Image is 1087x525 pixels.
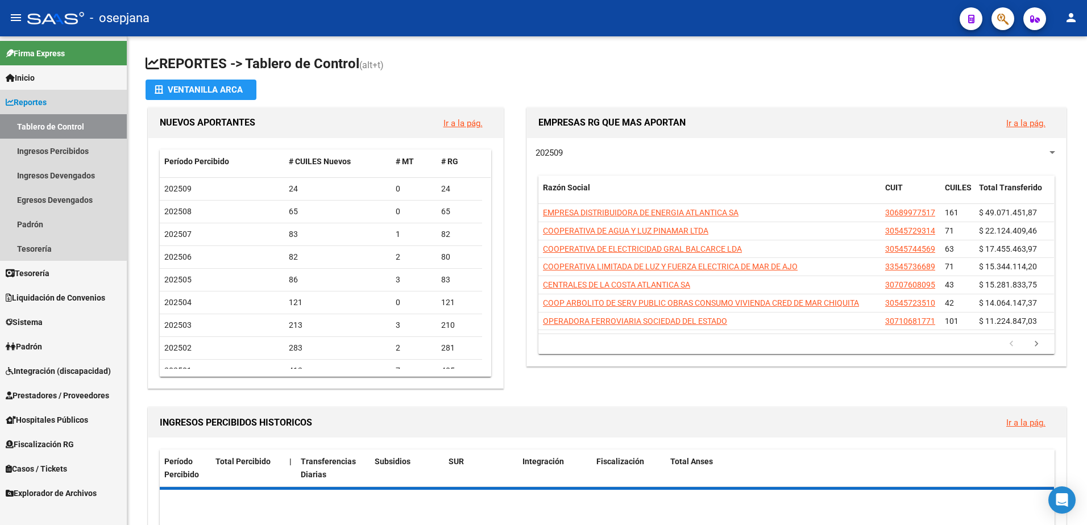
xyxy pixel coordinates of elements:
div: 1 [396,228,432,241]
div: 83 [441,273,478,286]
span: Razón Social [543,183,590,192]
button: Ir a la pág. [997,113,1055,134]
button: Ir a la pág. [997,412,1055,433]
span: Explorador de Archivos [6,487,97,499]
div: 0 [396,205,432,218]
span: 43 [945,280,954,289]
div: 65 [441,205,478,218]
span: Subsidios [375,457,410,466]
span: $ 49.071.451,87 [979,208,1037,217]
button: Ir a la pág. [434,113,492,134]
a: Ir a la pág. [1006,118,1045,128]
span: 30545744569 [885,244,935,253]
span: 30545723510 [885,298,935,307]
span: # CUILES Nuevos [289,157,351,166]
span: 63 [945,244,954,253]
span: 30710681771 [885,316,935,326]
datatable-header-cell: Total Transferido [974,176,1054,213]
div: Open Intercom Messenger [1048,486,1076,514]
span: $ 14.064.147,37 [979,298,1037,307]
span: CUIT [885,183,903,192]
span: 101 [945,316,959,326]
span: $ 22.124.409,46 [979,226,1037,235]
div: 412 [289,364,387,377]
span: $ 17.455.463,97 [979,244,1037,253]
span: | [289,457,292,466]
datatable-header-cell: CUIT [881,176,940,213]
span: Tesorería [6,267,49,280]
mat-icon: menu [9,11,23,24]
div: 83 [289,228,387,241]
span: 71 [945,262,954,271]
div: 2 [396,341,432,355]
div: 121 [441,296,478,309]
span: COOP ARBOLITO DE SERV PUBLIC OBRAS CONSUMO VIVIENDA CRED DE MAR CHIQUITA [543,298,859,307]
span: 202504 [164,298,192,307]
span: 30545729314 [885,226,935,235]
span: 71 [945,226,954,235]
span: Fiscalización RG [6,438,74,451]
span: COOPERATIVA DE ELECTRICIDAD GRAL BALCARCE LDA [543,244,742,253]
span: Período Percibido [164,157,229,166]
span: $ 15.281.833,75 [979,280,1037,289]
span: $ 15.344.114,20 [979,262,1037,271]
span: INGRESOS PERCIBIDOS HISTORICOS [160,417,312,428]
div: 3 [396,319,432,332]
div: 2 [396,251,432,264]
span: 42 [945,298,954,307]
h1: REPORTES -> Tablero de Control [146,55,1069,74]
datatable-header-cell: SUR [444,449,518,487]
div: 82 [289,251,387,264]
span: CUILES [945,183,972,192]
div: 80 [441,251,478,264]
div: 7 [396,364,432,377]
span: Fiscalización [596,457,644,466]
div: 3 [396,273,432,286]
span: 202508 [164,207,192,216]
a: go to next page [1026,338,1047,351]
div: 283 [289,341,387,355]
datatable-header-cell: CUILES [940,176,974,213]
div: 210 [441,319,478,332]
span: Reportes [6,96,47,109]
div: 121 [289,296,387,309]
div: 0 [396,182,432,195]
div: Ventanilla ARCA [155,80,247,100]
span: 202509 [164,184,192,193]
span: Integración [522,457,564,466]
span: 161 [945,208,959,217]
datatable-header-cell: Integración [518,449,592,487]
div: 281 [441,341,478,355]
span: EMPRESA DISTRIBUIDORA DE ENERGIA ATLANTICA SA [543,208,739,217]
span: SUR [449,457,464,466]
span: 30689977517 [885,208,935,217]
datatable-header-cell: # RG [437,149,482,174]
span: Hospitales Públicos [6,414,88,426]
span: Casos / Tickets [6,463,67,475]
span: 202509 [536,148,563,158]
datatable-header-cell: Transferencias Diarias [296,449,370,487]
span: 202502 [164,343,192,352]
datatable-header-cell: # MT [391,149,437,174]
span: - osepjana [90,6,150,31]
span: EMPRESAS RG QUE MAS APORTAN [538,117,686,128]
span: Inicio [6,72,35,84]
span: 202506 [164,252,192,261]
span: 30707608095 [885,280,935,289]
div: 65 [289,205,387,218]
div: 24 [441,182,478,195]
div: 0 [396,296,432,309]
datatable-header-cell: Período Percibido [160,149,284,174]
span: 202507 [164,230,192,239]
span: 33545736689 [885,262,935,271]
span: Liquidación de Convenios [6,291,105,304]
datatable-header-cell: | [285,449,296,487]
span: Padrón [6,340,42,353]
span: CENTRALES DE LA COSTA ATLANTICA SA [543,280,690,289]
datatable-header-cell: Total Percibido [211,449,285,487]
div: 405 [441,364,478,377]
span: Total Anses [670,457,713,466]
span: OPERADORA FERROVIARIA SOCIEDAD DEL ESTADO [543,316,727,326]
div: 24 [289,182,387,195]
span: NUEVOS APORTANTES [160,117,255,128]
